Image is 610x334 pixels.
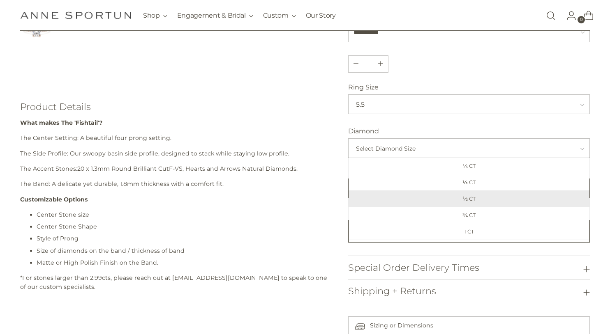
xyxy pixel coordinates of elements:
[370,322,433,329] a: Sizing or Dimensions
[306,7,336,25] a: Our Story
[143,7,167,25] button: Shop
[351,190,587,207] span: ½ CT
[348,178,590,198] button: Add to Bag
[20,149,328,158] p: The Side Profile: Our swoopy basin side profile, designed to stack while staying low profile.
[20,134,328,142] p: The Center Setting: A beautiful four prong setting.
[37,210,328,219] li: Center Stone size
[578,16,585,23] span: 0
[351,223,587,240] span: 1 CT
[577,7,594,24] a: Open cart modal
[351,207,587,223] span: ¾ CT
[20,102,328,112] h3: Product Details
[177,7,253,25] button: Engagement & Bridal
[373,56,388,72] button: Subtract product quantity
[543,7,559,24] a: Open search modal
[348,220,590,242] a: DROP A HINT
[349,56,363,72] button: Add product quantity
[358,56,378,72] input: Product quantity
[77,165,169,172] span: 20 x 1.3mm Round Brilliant Cut
[348,82,590,92] p: Ring Size
[560,7,576,24] a: Go to the account page
[263,7,296,25] button: Custom
[356,95,577,114] span: 5.5
[348,256,590,279] button: Special Order Delivery Times
[20,196,88,203] strong: Customizable Options
[356,139,577,158] span: Select Diamond Size
[20,11,131,19] a: Anne Sportun Fine Jewellery
[351,174,587,190] span: ⅓ CT
[20,180,328,188] p: The Band: A delicate yet durable, 1.8mm thickness with a comfort fit.
[20,165,328,173] p: The Accent Stones: F-VS, Hearts and Arrows Natural Diamonds.
[20,119,102,126] strong: What makes The 'Fishtail'?
[348,279,590,303] button: Shipping + Returns
[20,274,328,291] p: *For stones larger than 2.99cts, please reach out at [EMAIL_ADDRESS][DOMAIN_NAME] to speak to one...
[37,222,328,231] li: Center Stone Shape
[37,259,328,267] li: Matte or High Polish Finish on the Band.
[348,198,590,209] div: This out of stock Item will be special ordered. (4-6 Weeks)
[37,247,328,255] li: Size of diamonds on the band / thickness of band
[351,158,587,174] span: ¼ CT
[37,234,328,243] li: Style of Prong
[348,286,436,296] h3: Shipping + Returns
[348,263,479,273] h3: Special Order Delivery Times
